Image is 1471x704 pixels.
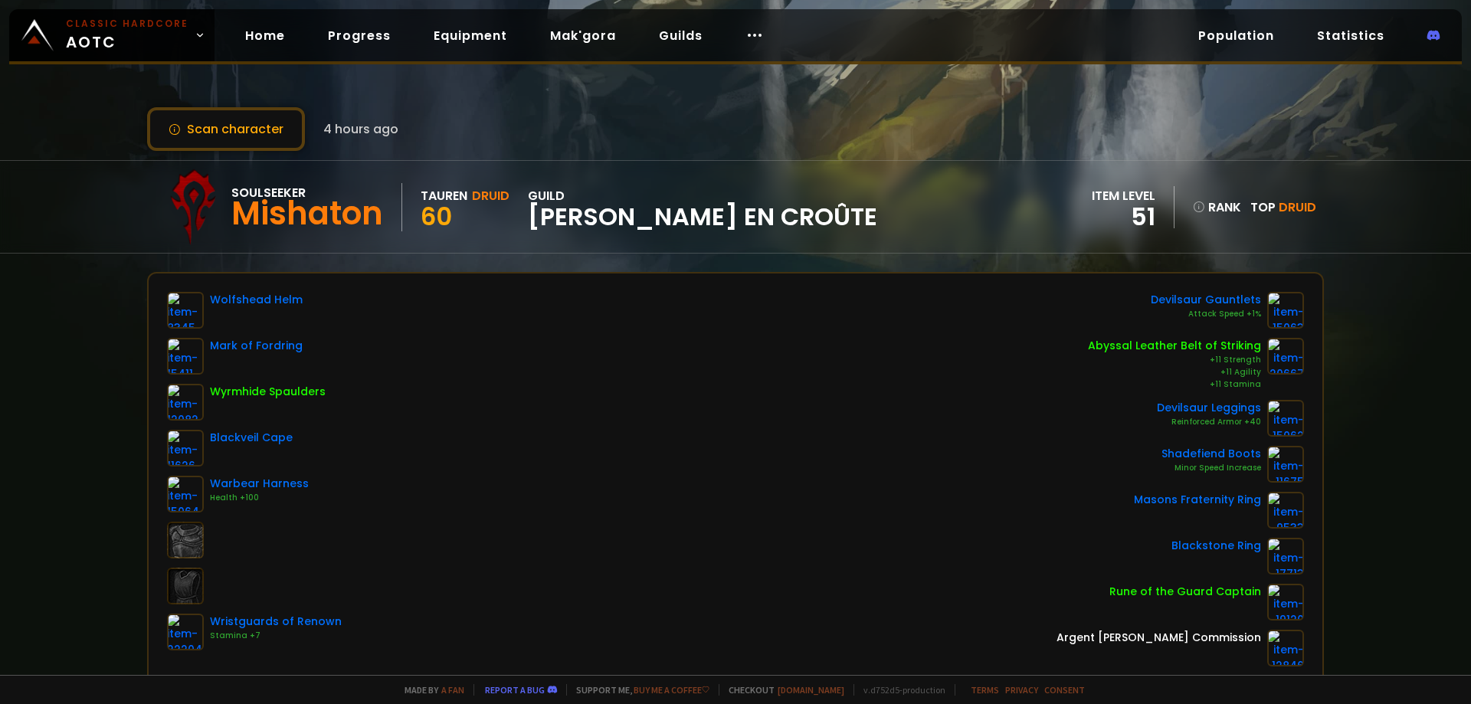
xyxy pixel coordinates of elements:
a: [DOMAIN_NAME] [778,684,844,696]
span: 4 hours ago [323,120,398,139]
img: item-22204 [167,614,204,650]
div: Devilsaur Gauntlets [1151,292,1261,308]
span: v. d752d5 - production [853,684,945,696]
div: 51 [1092,205,1155,228]
img: item-12082 [167,384,204,421]
div: Wyrmhide Spaulders [210,384,326,400]
span: [PERSON_NAME] en croûte [528,205,877,228]
div: Rune of the Guard Captain [1109,584,1261,600]
a: Consent [1044,684,1085,696]
div: Mark of Fordring [210,338,303,354]
div: Stamina +7 [210,630,342,642]
div: item level [1092,186,1155,205]
img: item-20667 [1267,338,1304,375]
a: Buy me a coffee [634,684,709,696]
div: Druid [472,186,509,205]
div: Reinforced Armor +40 [1157,416,1261,428]
a: Mak'gora [538,20,628,51]
img: item-11675 [1267,446,1304,483]
img: item-15062 [1267,400,1304,437]
a: Progress [316,20,403,51]
span: Druid [1279,198,1316,216]
div: Wristguards of Renown [210,614,342,630]
a: Home [233,20,297,51]
img: item-9533 [1267,492,1304,529]
img: item-15063 [1267,292,1304,329]
a: Classic HardcoreAOTC [9,9,215,61]
div: guild [528,186,877,228]
img: item-15064 [167,476,204,512]
img: item-11626 [167,430,204,467]
a: Privacy [1005,684,1038,696]
div: +11 Agility [1088,366,1261,378]
div: Masons Fraternity Ring [1134,492,1261,508]
a: Statistics [1305,20,1397,51]
div: rank [1193,198,1241,217]
div: Abyssal Leather Belt of Striking [1088,338,1261,354]
a: Equipment [421,20,519,51]
div: Wolfshead Helm [210,292,303,308]
div: Soulseeker [231,183,383,202]
div: Blackstone Ring [1171,538,1261,554]
button: Scan character [147,107,305,151]
div: Minor Speed Increase [1161,462,1261,474]
a: Report a bug [485,684,545,696]
a: Terms [971,684,999,696]
div: Shadefiend Boots [1161,446,1261,462]
span: Support me, [566,684,709,696]
small: Classic Hardcore [66,17,188,31]
div: Mishaton [231,202,383,225]
span: Made by [395,684,464,696]
span: 60 [421,199,452,234]
div: Argent [PERSON_NAME] Commission [1057,630,1261,646]
div: +11 Stamina [1088,378,1261,391]
div: Top [1250,198,1316,217]
img: item-12846 [1267,630,1304,666]
img: item-8345 [167,292,204,329]
div: Attack Speed +1% [1151,308,1261,320]
span: AOTC [66,17,188,54]
div: Health +100 [210,492,309,504]
div: +11 Strength [1088,354,1261,366]
img: item-17713 [1267,538,1304,575]
img: item-19120 [1267,584,1304,621]
span: Checkout [719,684,844,696]
div: Tauren [421,186,467,205]
div: Warbear Harness [210,476,309,492]
img: item-15411 [167,338,204,375]
a: a fan [441,684,464,696]
div: Blackveil Cape [210,430,293,446]
div: Devilsaur Leggings [1157,400,1261,416]
a: Population [1186,20,1286,51]
a: Guilds [647,20,715,51]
